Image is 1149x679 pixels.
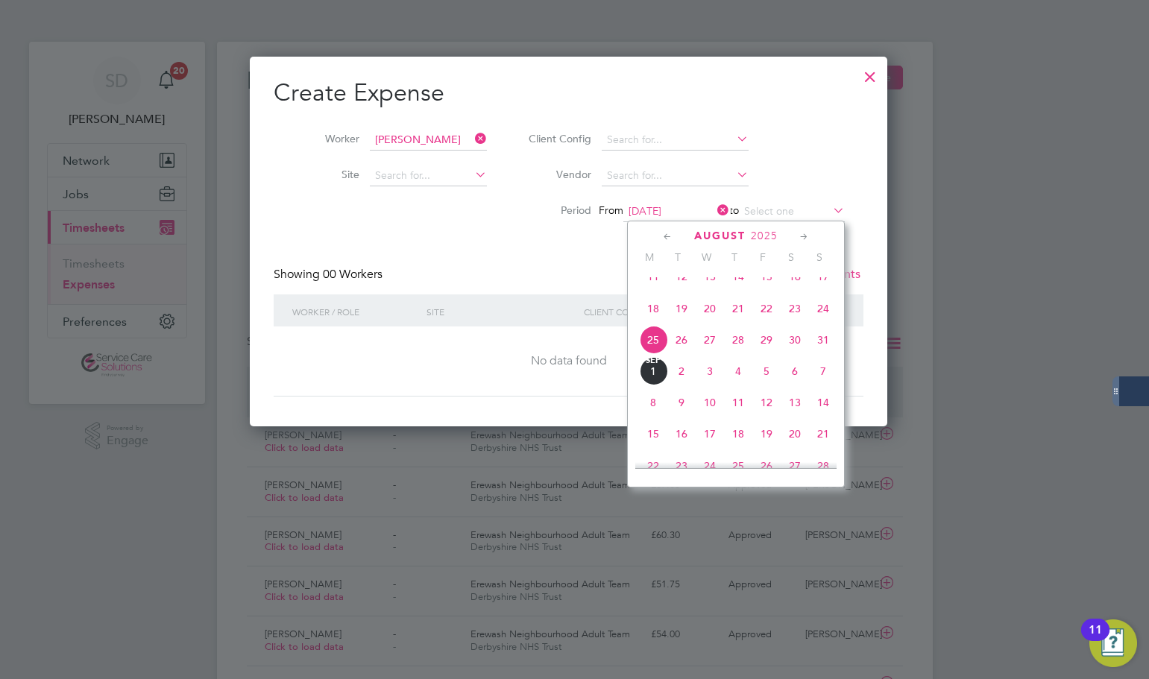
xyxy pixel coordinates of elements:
[639,326,667,354] span: 25
[639,357,667,385] span: 1
[696,262,724,291] span: 13
[580,294,737,329] div: Client Config / Vendor
[781,452,809,480] span: 27
[696,294,724,323] span: 20
[370,165,487,186] input: Search for...
[809,452,837,480] span: 28
[639,357,667,364] span: Sep
[289,353,849,369] div: No data found
[667,326,696,354] span: 26
[506,194,863,230] li: From to
[602,130,749,151] input: Search for...
[696,326,724,354] span: 27
[781,326,809,354] span: 30
[696,388,724,417] span: 10
[696,452,724,480] span: 24
[524,168,591,181] label: Vendor
[809,262,837,291] span: 17
[274,78,863,109] h2: Create Expense
[667,357,696,385] span: 2
[1089,630,1102,649] div: 11
[696,420,724,448] span: 17
[323,267,383,282] span: 00 Workers
[805,250,834,264] span: S
[749,250,777,264] span: F
[777,250,805,264] span: S
[292,132,359,145] label: Worker
[1089,619,1137,667] button: Open Resource Center, 11 new notifications
[739,201,845,222] input: Select one
[809,420,837,448] span: 21
[667,452,696,480] span: 23
[724,420,752,448] span: 18
[720,250,749,264] span: T
[524,203,591,217] label: Period
[639,452,667,480] span: 22
[724,326,752,354] span: 28
[639,388,667,417] span: 8
[809,357,837,385] span: 7
[781,420,809,448] span: 20
[781,294,809,323] span: 23
[664,250,692,264] span: T
[752,357,781,385] span: 5
[724,452,752,480] span: 25
[639,294,667,323] span: 18
[781,357,809,385] span: 6
[809,388,837,417] span: 14
[809,326,837,354] span: 31
[751,230,778,242] span: 2025
[752,262,781,291] span: 15
[667,262,696,291] span: 12
[289,294,423,329] div: Worker / Role
[752,388,781,417] span: 12
[602,165,749,186] input: Search for...
[639,262,667,291] span: 11
[667,420,696,448] span: 16
[667,294,696,323] span: 19
[724,262,752,291] span: 14
[696,357,724,385] span: 3
[667,388,696,417] span: 9
[752,420,781,448] span: 19
[635,250,664,264] span: M
[370,130,487,151] input: Search for...
[524,132,591,145] label: Client Config
[752,326,781,354] span: 29
[692,250,720,264] span: W
[724,357,752,385] span: 4
[781,262,809,291] span: 16
[752,294,781,323] span: 22
[724,388,752,417] span: 11
[292,168,359,181] label: Site
[809,294,837,323] span: 24
[274,267,385,282] div: Showing
[752,452,781,480] span: 26
[623,201,729,222] input: Select one
[423,294,579,329] div: Site
[694,230,746,242] span: August
[724,294,752,323] span: 21
[639,420,667,448] span: 15
[781,388,809,417] span: 13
